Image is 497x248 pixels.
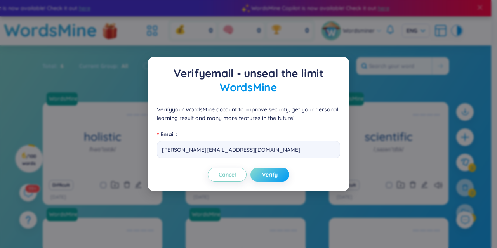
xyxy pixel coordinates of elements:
button: Verify [250,168,289,182]
span: Verify [262,171,278,179]
p: Verify your WordsMine account to improve security, get your personal learning result and many mor... [157,105,340,122]
span: WordsMine [220,80,277,94]
button: Cancel [208,168,247,182]
input: Email [157,141,340,158]
label: Email [157,128,180,140]
span: Cancel [219,171,236,179]
p: Verify email - unseal the limit [157,66,340,94]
